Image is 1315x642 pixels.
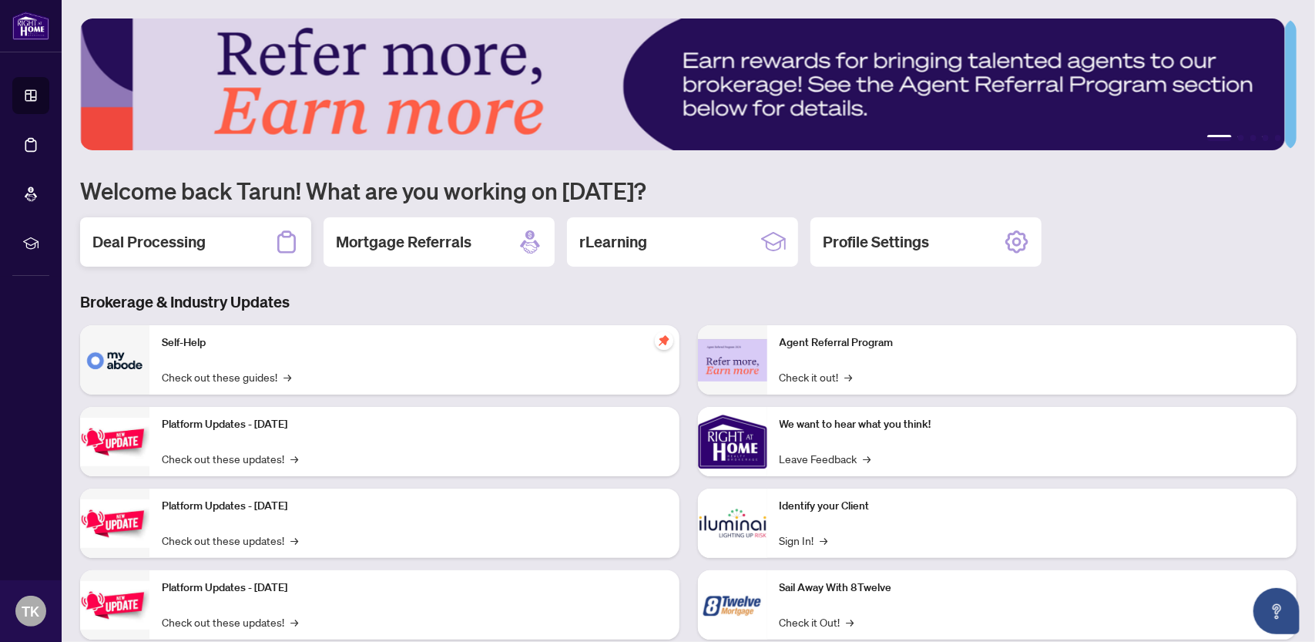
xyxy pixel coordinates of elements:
span: → [864,450,871,467]
p: Sail Away With 8Twelve [780,580,1285,597]
h2: Profile Settings [823,231,929,253]
p: Identify your Client [780,498,1285,515]
p: Platform Updates - [DATE] [162,416,667,433]
button: 4 [1263,135,1269,141]
button: 5 [1275,135,1281,141]
img: Platform Updates - July 21, 2025 [80,418,149,466]
a: Check it Out!→ [780,613,854,630]
img: logo [12,12,49,40]
a: Sign In!→ [780,532,828,549]
img: Platform Updates - July 8, 2025 [80,499,149,548]
p: We want to hear what you think! [780,416,1285,433]
button: 3 [1250,135,1256,141]
a: Leave Feedback→ [780,450,871,467]
img: Slide 0 [80,18,1285,150]
span: → [845,368,853,385]
img: Platform Updates - June 23, 2025 [80,581,149,630]
h1: Welcome back Tarun! What are you working on [DATE]? [80,176,1297,205]
button: 1 [1207,135,1232,141]
span: → [290,450,298,467]
span: → [290,532,298,549]
img: Sail Away With 8Twelve [698,570,767,640]
a: Check out these guides!→ [162,368,291,385]
p: Platform Updates - [DATE] [162,498,667,515]
h2: rLearning [579,231,647,253]
p: Self-Help [162,334,667,351]
a: Check out these updates!→ [162,613,298,630]
a: Check out these updates!→ [162,532,298,549]
img: Agent Referral Program [698,339,767,382]
a: Check out these updates!→ [162,450,298,467]
h2: Mortgage Referrals [336,231,471,253]
span: pushpin [655,331,673,350]
span: → [290,613,298,630]
span: → [283,368,291,385]
span: → [847,613,854,630]
h2: Deal Processing [92,231,206,253]
p: Platform Updates - [DATE] [162,580,667,597]
button: Open asap [1253,588,1300,634]
img: Identify your Client [698,489,767,558]
a: Check it out!→ [780,368,853,385]
span: TK [22,600,40,622]
h3: Brokerage & Industry Updates [80,291,1297,313]
img: We want to hear what you think! [698,407,767,476]
img: Self-Help [80,325,149,395]
span: → [820,532,828,549]
button: 2 [1238,135,1244,141]
p: Agent Referral Program [780,334,1285,351]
